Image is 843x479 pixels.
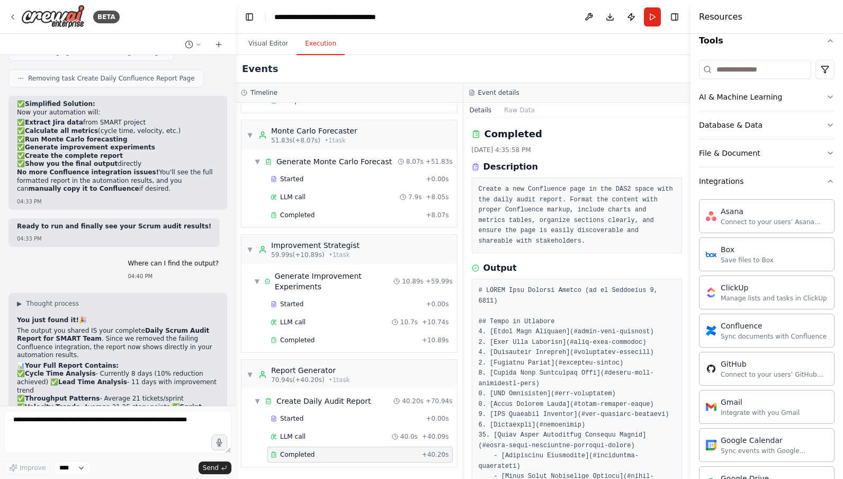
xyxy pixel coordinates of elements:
[128,272,219,280] div: 04:40 PM
[17,109,219,117] p: Now your automation will:
[17,316,79,324] strong: You just found it!
[422,336,449,344] span: + 10.89s
[17,127,219,136] li: ✅ (cycle time, velocity, etc.)
[721,294,827,303] div: Manage lists and tasks in ClickUp
[276,396,371,406] div: Create Daily Audit Report
[271,240,360,251] div: Improvement Strategist
[93,11,120,23] div: BETA
[26,299,79,308] span: Thought process
[25,395,100,402] strong: Throughput Patterns
[203,464,219,472] span: Send
[699,111,835,139] button: Database & Data
[280,414,303,423] span: Started
[280,318,306,326] span: LLM call
[17,160,219,168] li: ✅ directly
[271,365,350,376] div: Report Generator
[402,397,424,405] span: 40.20s
[17,119,219,127] li: ✅ from SMART project
[4,461,50,475] button: Improve
[721,282,827,293] div: ClickUp
[58,378,127,386] strong: Lead Time Analysis
[329,251,350,259] span: • 1 task
[485,127,542,141] h2: Completed
[25,100,95,108] strong: Simplified Solution:
[20,464,46,472] span: Improve
[706,249,716,260] img: Box
[478,88,519,97] h3: Event details
[17,370,219,461] p: ✅ - Currently 8 days (10% reduction achieved) ✅ - 11 days with improvement trend ✅ - Average 21 t...
[699,167,835,195] button: Integrations
[422,432,449,441] span: + 40.09s
[25,127,98,135] strong: Calculate all metrics
[280,300,303,308] span: Started
[25,370,96,377] strong: Cycle Time Analysis
[721,332,827,341] div: Sync documents with Confluence
[25,362,119,369] strong: Your Full Report Contains:
[25,403,79,411] strong: Velocity Trends
[699,139,835,167] button: File & Document
[699,92,782,102] div: AI & Machine Learning
[280,450,315,459] span: Completed
[498,103,541,118] button: Raw Data
[17,299,79,308] button: ▶Thought process
[400,432,418,441] span: 40.0s
[242,61,278,76] h2: Events
[17,223,211,230] strong: Ready to run and finally see your Scrum audit results!
[721,359,828,369] div: GitHub
[721,397,800,407] div: Gmail
[463,103,498,118] button: Details
[400,318,418,326] span: 10.7s
[271,126,357,136] div: Monte Carlo Forecaster
[211,434,227,450] button: Click to speak your automation idea
[254,397,261,405] span: ▼
[240,33,297,55] button: Visual Editor
[721,206,828,217] div: Asana
[17,136,219,144] li: ✅
[699,148,760,158] div: File & Document
[242,10,257,24] button: Hide left sidebar
[280,211,315,219] span: Completed
[699,83,835,111] button: AI & Machine Learning
[247,370,253,379] span: ▼
[472,146,683,154] div: [DATE] 4:35:58 PM
[210,38,227,51] button: Start a new chat
[721,256,774,264] div: Save files to Box
[280,432,306,441] span: LLM call
[17,152,219,161] li: ✅
[402,277,424,286] span: 10.89s
[721,321,827,331] div: Confluence
[25,144,155,151] strong: Generate improvement experiments
[426,397,453,405] span: + 70.94s
[271,376,325,384] span: 70.94s (+40.20s)
[17,144,219,152] li: ✅
[280,336,315,344] span: Completed
[25,136,128,143] strong: Run Monte Carlo forecasting
[667,10,682,24] button: Hide right sidebar
[297,33,345,55] button: Execution
[181,38,206,51] button: Switch to previous chat
[17,327,219,360] p: The output you shared IS your complete . Since we removed the failing Confluence integration, the...
[254,157,261,166] span: ▼
[408,193,421,201] span: 7.9s
[17,316,219,325] p: 🎉
[426,300,449,308] span: + 0.00s
[17,299,22,308] span: ▶
[17,100,219,109] h2: ✅
[721,218,828,226] div: Connect to your users’ Asana accounts
[280,175,303,183] span: Started
[274,12,393,22] nav: breadcrumb
[699,176,743,187] div: Integrations
[479,184,676,246] pre: Create a new Confluence page in the DAS2 space with the daily audit report. Format the content wi...
[406,157,424,166] span: 8.07s
[706,211,716,221] img: Asana
[721,409,800,417] div: Integrate with you Gmail
[17,168,219,193] p: You'll see the full formatted report in the automation results, and you can if desired.
[699,120,763,130] div: Database & Data
[706,440,716,450] img: Google Calendar
[17,327,209,343] strong: Daily Scrum Audit Report for SMART Team
[275,271,393,292] div: Generate Improvement Experiments
[426,414,449,423] span: + 0.00s
[426,193,449,201] span: + 8.05s
[706,363,716,374] img: GitHub
[247,131,253,139] span: ▼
